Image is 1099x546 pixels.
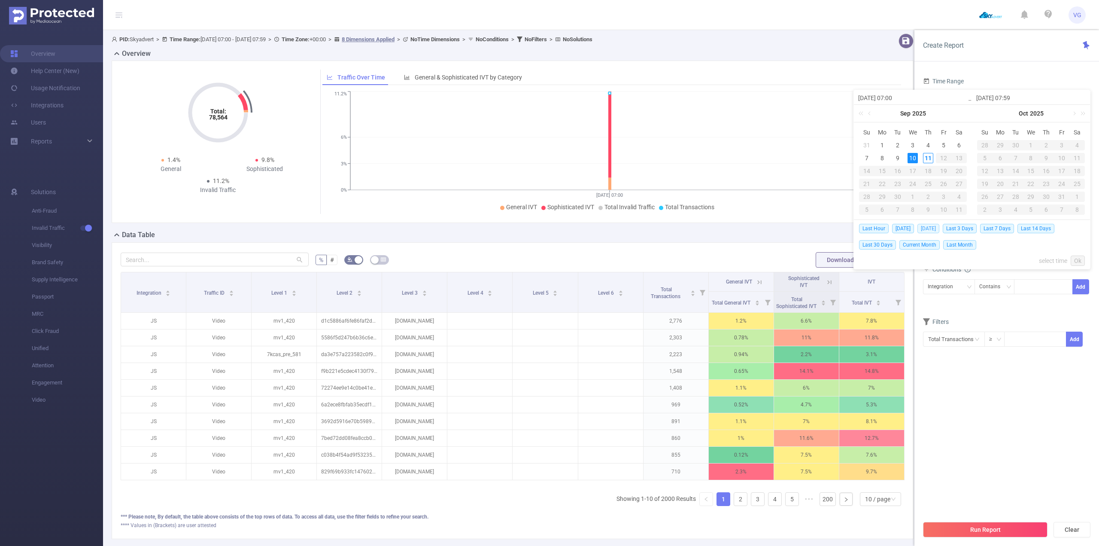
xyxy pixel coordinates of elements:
a: 4 [768,493,781,506]
span: > [395,36,403,43]
td: September 2, 2025 [890,139,905,152]
td: October 18, 2025 [1069,165,1085,177]
div: 8 [1023,153,1039,163]
span: VG [1073,6,1081,24]
div: 15 [1023,166,1039,176]
th: Tue [1008,126,1023,139]
a: 5 [786,493,798,506]
span: Time Range [923,78,964,85]
div: 29 [874,192,890,202]
div: 24 [905,179,921,189]
div: 6 [993,153,1008,163]
a: 200 [820,493,835,506]
td: September 15, 2025 [874,165,890,177]
span: 11.2% [213,177,229,184]
span: Attention [32,357,103,374]
td: October 10, 2025 [936,203,951,216]
div: 10 [936,204,951,215]
td: October 8, 2025 [905,203,921,216]
div: 18 [920,166,936,176]
td: October 5, 2025 [859,203,874,216]
button: Add [1066,332,1083,347]
i: icon: bar-chart [404,74,410,80]
span: Engagement [32,374,103,391]
div: 31 [1054,192,1069,202]
div: 19 [936,166,951,176]
span: We [1023,128,1039,136]
td: September 14, 2025 [859,165,874,177]
li: Next 5 Pages [802,492,816,506]
th: Wed [905,126,921,139]
div: 5 [859,204,874,215]
span: > [326,36,334,43]
td: September 1, 2025 [874,139,890,152]
th: Mon [874,126,890,139]
a: Oct [1018,105,1029,122]
td: October 20, 2025 [993,177,1008,190]
td: October 3, 2025 [1054,139,1069,152]
div: 7 [862,153,872,163]
span: Passport [32,288,103,305]
div: 14 [1008,166,1023,176]
span: Supply Intelligence [32,271,103,288]
div: 1 [905,192,921,202]
div: 30 [1008,140,1023,150]
div: 9 [893,153,903,163]
b: Time Range: [170,36,200,43]
td: October 27, 2025 [993,190,1008,203]
i: icon: down [967,284,972,290]
div: 11 [951,204,967,215]
td: September 26, 2025 [936,177,951,190]
tspan: 78,564 [209,114,227,121]
td: September 28, 2025 [859,190,874,203]
div: Sophisticated [218,165,312,174]
td: September 28, 2025 [977,139,993,152]
th: Sat [951,126,967,139]
td: October 2, 2025 [1038,139,1054,152]
a: 1 [717,493,730,506]
div: 21 [1008,179,1023,189]
div: 10 / page [865,493,890,506]
tspan: 11.2% [334,92,347,97]
td: September 11, 2025 [920,152,936,165]
i: icon: left [704,497,709,502]
td: November 4, 2025 [1008,203,1023,216]
td: October 30, 2025 [1038,190,1054,203]
td: November 8, 2025 [1069,203,1085,216]
td: October 3, 2025 [936,190,951,203]
td: September 4, 2025 [920,139,936,152]
a: Overview [10,45,55,62]
td: October 17, 2025 [1054,165,1069,177]
div: 25 [920,179,936,189]
span: Video [32,391,103,409]
div: 6 [954,140,964,150]
div: 22 [1023,179,1039,189]
div: 5 [938,140,949,150]
a: select time [1039,253,1067,269]
div: Integration [928,280,959,294]
div: 7 [1008,153,1023,163]
div: 10 [908,153,918,163]
div: 11 [1069,153,1085,163]
div: 12 [977,166,993,176]
span: Brand Safety [32,254,103,271]
span: Sa [951,128,967,136]
td: September 20, 2025 [951,165,967,177]
td: September 7, 2025 [859,152,874,165]
span: Traffic Over Time [337,74,385,81]
td: September 12, 2025 [936,152,951,165]
a: Next year (Control + right) [1076,105,1087,122]
td: September 30, 2025 [1008,139,1023,152]
td: September 29, 2025 [993,139,1008,152]
th: Mon [993,126,1008,139]
td: November 1, 2025 [1069,190,1085,203]
td: October 21, 2025 [1008,177,1023,190]
div: 21 [859,179,874,189]
div: 28 [1008,192,1023,202]
i: icon: down [1006,284,1011,290]
td: October 25, 2025 [1069,177,1085,190]
td: September 5, 2025 [936,139,951,152]
span: Skyadvert [DATE] 07:00 - [DATE] 07:59 +00:00 [112,36,592,43]
li: 200 [820,492,836,506]
td: October 14, 2025 [1008,165,1023,177]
